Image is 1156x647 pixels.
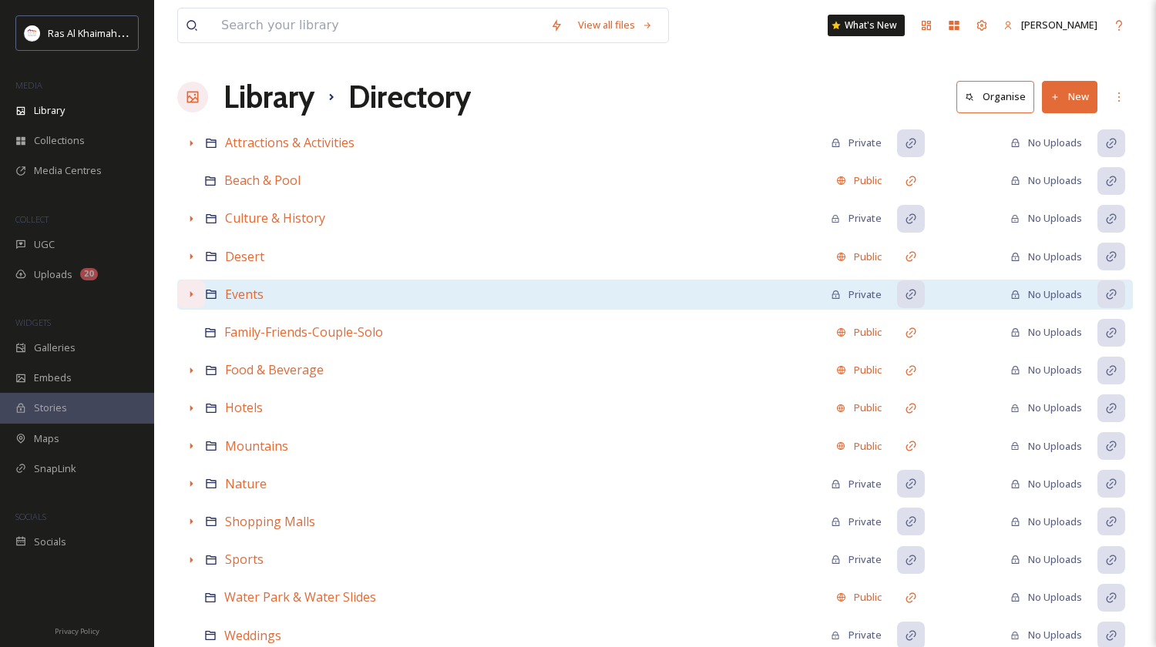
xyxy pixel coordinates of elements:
img: Logo_RAKTDA_RGB-01.png [25,25,40,41]
a: [PERSON_NAME] [996,10,1105,40]
div: No Uploads [1010,250,1082,264]
span: UGC [34,237,55,252]
a: Hotels [225,398,263,417]
div: No Uploads [1010,590,1082,605]
span: Embeds [34,370,72,385]
div: No Uploads [1010,401,1082,415]
div: Private [831,211,882,226]
span: MEDIA [15,79,42,91]
div: Private [831,287,882,302]
div: Private [831,515,882,529]
div: Private [831,552,882,567]
div: Public [828,242,889,272]
div: Public [828,431,889,461]
div: No Uploads [1010,439,1082,454]
span: Media Centres [34,163,102,178]
a: Family-Friends-Couple-Solo [224,323,383,342]
a: View all files [570,10,660,40]
a: Water Park & Water Slides [224,588,376,607]
div: Public [828,393,889,423]
span: Desert [225,248,264,265]
div: 20 [80,268,98,280]
span: Collections [34,133,85,148]
div: No Uploads [1010,173,1082,188]
span: COLLECT [15,213,49,225]
span: Privacy Policy [55,626,99,636]
span: Beach & Pool [224,172,301,189]
h1: Directory [348,74,471,120]
span: Food & Beverage [225,361,324,378]
a: Weddings [224,626,281,645]
div: No Uploads [1010,325,1082,340]
div: Public [828,355,889,385]
div: Public [828,166,889,196]
span: WIDGETS [15,317,51,328]
a: Shopping Malls [225,512,315,531]
a: Library [223,74,314,120]
span: Weddings [224,627,281,644]
span: Shopping Malls [225,513,315,530]
span: SOCIALS [15,511,46,522]
div: Private [831,477,882,491]
span: Library [34,103,65,118]
span: Family-Friends-Couple-Solo [224,323,383,340]
div: No Uploads [1010,363,1082,377]
a: Culture & History [225,209,325,228]
a: Beach & Pool [224,171,301,190]
button: New [1042,81,1097,112]
div: Public [828,317,889,347]
span: Uploads [34,267,72,282]
a: Mountains [225,437,288,456]
span: Hotels [225,399,263,416]
div: No Uploads [1010,515,1082,529]
span: Mountains [225,437,288,454]
span: Maps [34,431,59,446]
a: Events [225,285,264,304]
span: Sports [225,551,264,568]
div: No Uploads [1010,477,1082,491]
span: Nature [225,475,267,492]
span: [PERSON_NAME] [1021,18,1097,32]
span: Ras Al Khaimah Tourism Development Authority [48,25,266,40]
a: Attractions & Activities [225,133,355,153]
a: Privacy Policy [55,621,99,639]
div: Private [831,136,882,150]
span: Stories [34,401,67,415]
button: Organise [956,81,1034,112]
a: Desert [225,247,264,267]
span: Galleries [34,340,76,355]
div: No Uploads [1010,136,1082,150]
span: Water Park & Water Slides [224,588,376,605]
div: No Uploads [1010,552,1082,567]
span: Culture & History [225,210,325,226]
a: Food & Beverage [225,360,324,380]
span: SnapLink [34,461,76,476]
span: Attractions & Activities [225,134,355,151]
a: What's New [828,15,905,36]
div: No Uploads [1010,211,1082,226]
span: Socials [34,535,66,549]
a: Sports [225,550,264,569]
div: No Uploads [1010,287,1082,302]
span: Events [225,286,264,303]
div: Private [831,628,882,642]
input: Search your library [213,8,543,42]
div: No Uploads [1010,628,1082,642]
div: Public [828,582,889,612]
a: Nature [225,474,267,494]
